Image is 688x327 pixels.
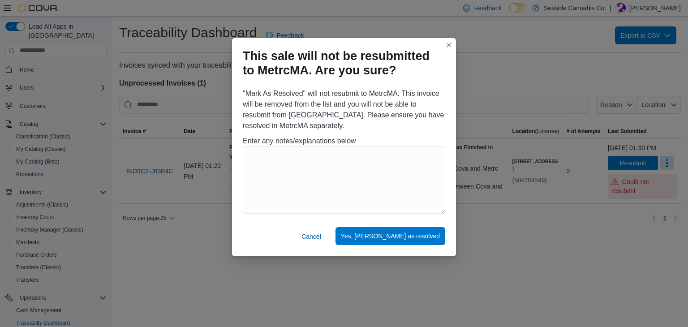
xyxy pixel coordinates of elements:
button: Cancel [294,228,328,245]
span: Cancel [301,232,321,241]
button: Yes, [PERSON_NAME] as resolved [335,227,445,245]
div: "Mark As Resolved" will not resubmit to MetrcMA. This invoice will be removed from the list and y... [243,88,445,217]
button: Closes this modal window [443,40,454,51]
h1: This sale will not be resubmitted to MetrcMA. Are you sure? [243,49,438,77]
span: Yes, [PERSON_NAME] as resolved [341,232,440,241]
div: Enter any notes/explanations below [243,136,445,217]
button: Cancel [298,228,325,245]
